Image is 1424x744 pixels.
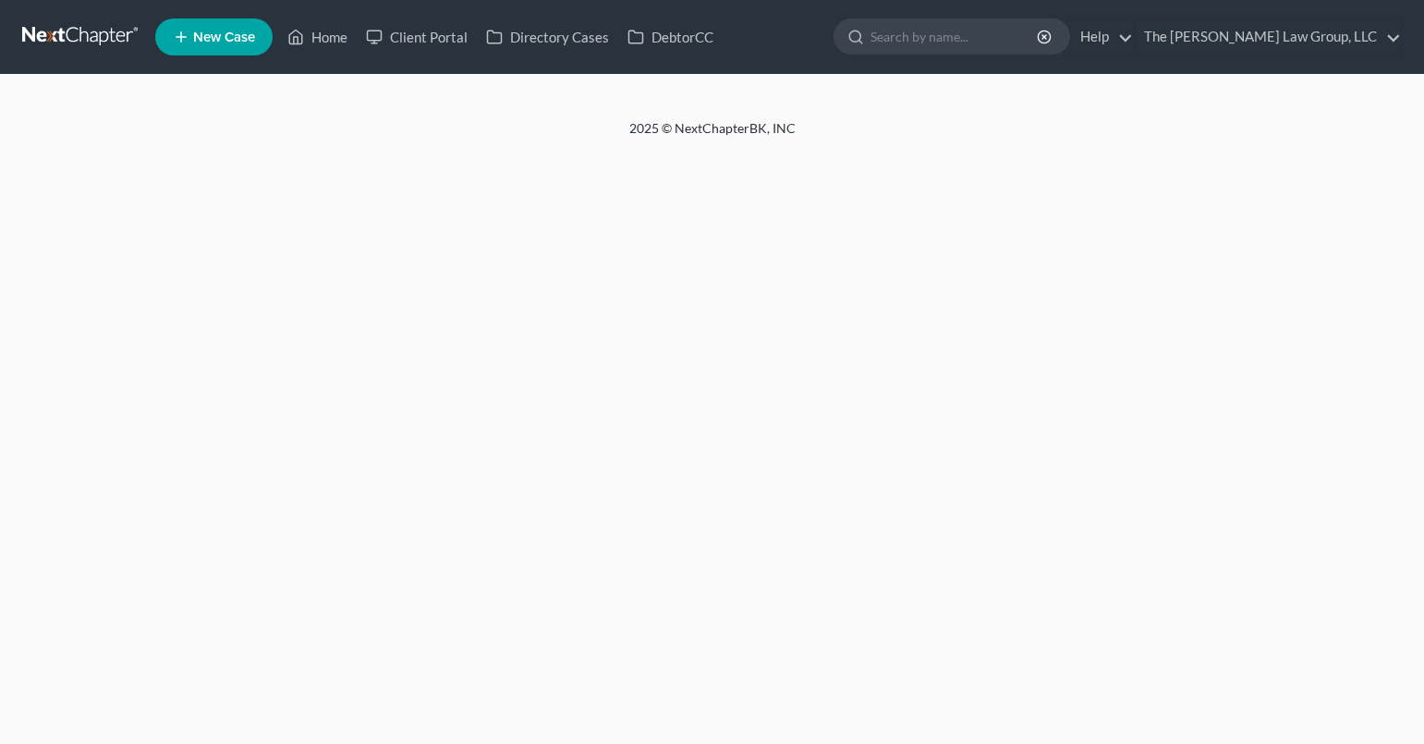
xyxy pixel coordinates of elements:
[1071,20,1133,54] a: Help
[477,20,618,54] a: Directory Cases
[870,19,1040,54] input: Search by name...
[357,20,477,54] a: Client Portal
[186,119,1239,152] div: 2025 © NextChapterBK, INC
[1135,20,1401,54] a: The [PERSON_NAME] Law Group, LLC
[618,20,723,54] a: DebtorCC
[278,20,357,54] a: Home
[193,30,255,44] span: New Case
